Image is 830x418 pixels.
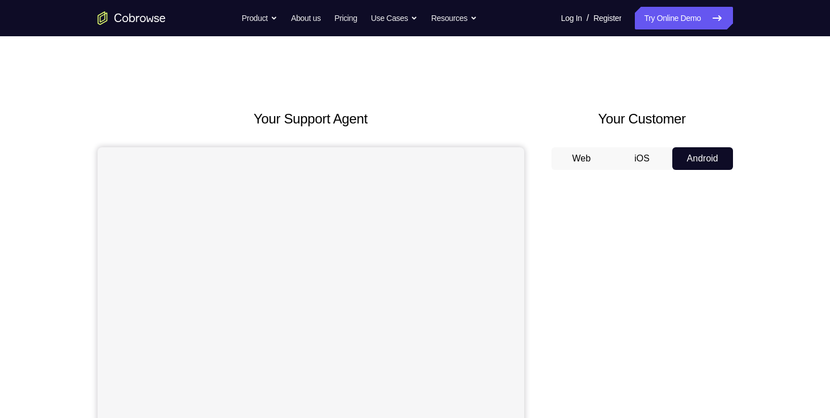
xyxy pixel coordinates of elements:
button: Use Cases [371,7,418,29]
a: Register [593,7,621,29]
a: Go to the home page [98,11,166,25]
h2: Your Customer [551,109,733,129]
a: Log In [561,7,582,29]
a: Pricing [334,7,357,29]
button: iOS [612,147,672,170]
button: Resources [431,7,477,29]
button: Product [242,7,277,29]
span: / [587,11,589,25]
button: Web [551,147,612,170]
a: Try Online Demo [635,7,732,29]
a: About us [291,7,321,29]
button: Android [672,147,733,170]
h2: Your Support Agent [98,109,524,129]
